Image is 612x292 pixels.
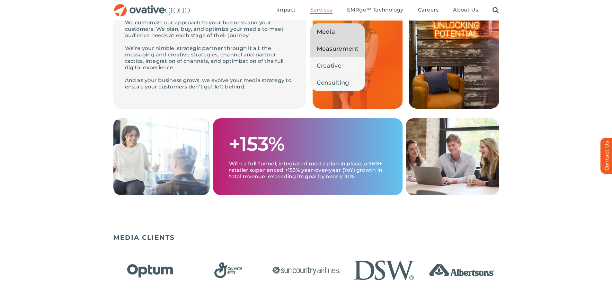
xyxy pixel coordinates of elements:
h5: MEDIA CLIENTS [113,234,499,241]
img: Media – Grid 2 [113,118,210,195]
span: EMRge™ Technology [347,7,404,13]
a: EMRge™ Technology [347,7,404,14]
p: With a full-funnel, integrated media plan in place, a $6B+ retailer experienced +153% year-over-y... [229,154,386,180]
a: OG_Full_horizontal_RGB [113,3,191,9]
a: About Us [453,7,478,14]
a: Media [310,23,365,40]
a: Creative [310,57,365,74]
h1: +153% [229,134,285,154]
a: Search [492,7,499,14]
span: Impact [276,7,296,13]
span: Creative [317,61,341,70]
a: Consulting [310,74,365,91]
a: Measurement [310,40,365,57]
p: And as your business grows, we evolve your media strategy to ensure your customers don’t get left... [125,77,295,90]
div: 9 / 23 [347,255,421,287]
div: 8 / 23 [269,255,343,287]
div: 6 / 23 [113,255,187,287]
span: Media [317,27,335,36]
a: Services [310,7,333,14]
a: Impact [276,7,296,14]
span: Careers [418,7,439,13]
span: About Us [453,7,478,13]
p: We customize our approach to your business and your customers. We plan, buy, and optimize your me... [125,20,295,39]
span: Measurement [317,44,359,53]
span: Consulting [317,78,349,87]
div: 7 / 23 [191,255,265,287]
span: Services [310,7,333,13]
div: 10 / 23 [425,255,499,287]
p: We’re your nimble, strategic partner through it all: the messaging and creative strategies, chann... [125,45,295,71]
a: Careers [418,7,439,14]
